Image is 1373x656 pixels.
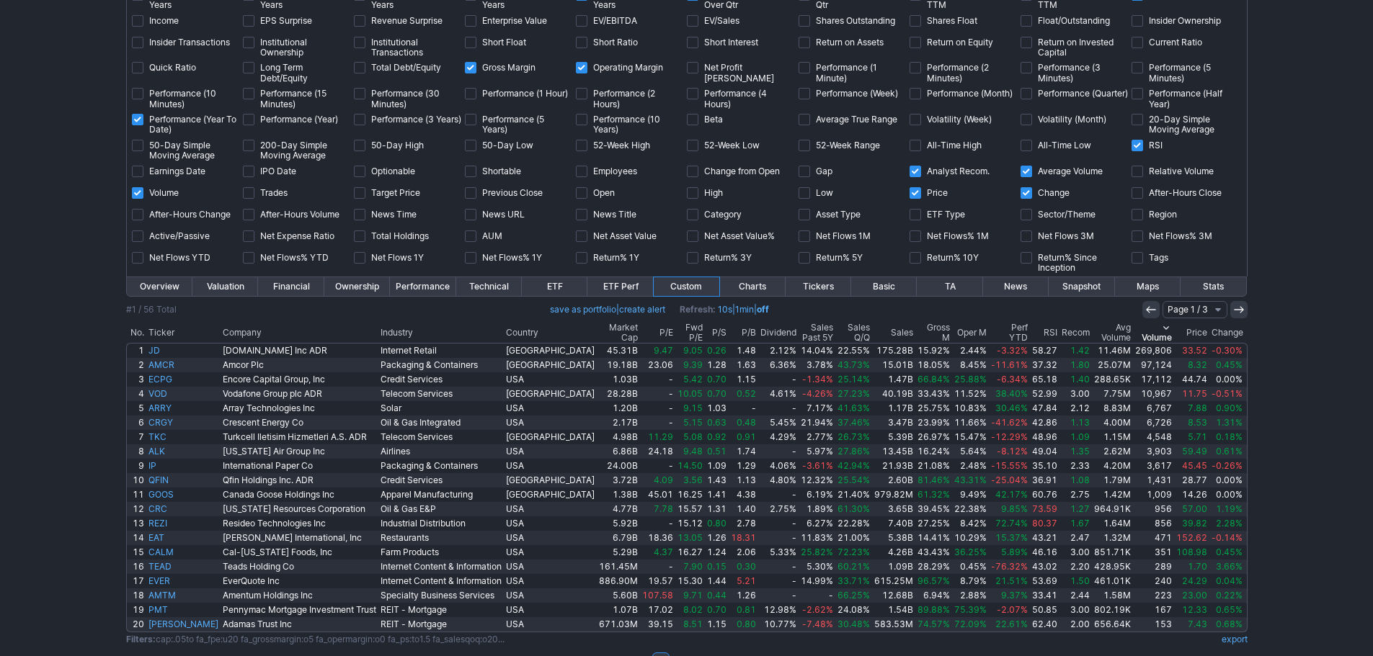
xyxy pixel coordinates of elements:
[1216,359,1243,370] span: 0.45%
[952,387,989,401] a: 11.52%
[465,37,476,48] input: Short Float
[1132,252,1143,264] input: Tags
[640,372,675,387] a: -
[504,343,597,358] a: [GEOGRAPHIC_DATA]
[597,372,640,387] a: 1.03B
[1115,277,1181,296] a: Maps
[1133,343,1174,358] a: 269,806
[243,62,254,73] input: Long Term Debt/Equity
[1059,343,1092,358] a: 1.42
[576,88,587,99] input: Performance (2 Hours)
[597,415,640,430] a: 2.17B
[687,37,698,48] input: Short Interest
[758,415,799,430] a: 5.45%
[597,387,640,401] a: 28.28B
[758,401,799,415] a: -
[378,387,504,401] a: Telecom Services
[758,387,799,401] a: 4.61%
[1021,187,1032,199] input: Change
[872,401,915,415] a: 1.17B
[221,415,378,430] a: Crescent Energy Co
[799,37,810,48] input: Return on Assets
[597,343,640,358] a: 45.31B
[1188,403,1207,413] span: 7.88
[132,15,143,27] input: Income
[1059,372,1092,387] a: 1.40
[705,387,729,401] a: 0.70
[707,374,727,385] span: 0.70
[997,345,1028,356] span: -3.32%
[243,140,254,151] input: 200-Day Simple Moving Average
[677,388,703,399] span: 10.05
[465,166,476,177] input: Shortable
[132,88,143,99] input: Performance (10 Minutes)
[378,401,504,415] a: Solar
[465,114,476,125] input: Performance (5 Years)
[597,358,640,372] a: 19.18B
[687,209,698,220] input: Category
[910,62,921,73] input: Performance (2 Minutes)
[837,388,870,399] span: 27.23%
[915,401,952,415] a: 25.75%
[718,304,732,315] a: 10s
[683,403,703,413] span: 9.15
[1132,209,1143,220] input: Region
[799,166,810,177] input: Gap
[707,345,727,356] span: 0.26
[1188,359,1207,370] span: 8.32
[1182,388,1207,399] span: 11.75
[465,62,476,73] input: Gross Margin
[837,403,870,413] span: 41.63%
[465,252,476,264] input: Net Flows% 1Y
[687,62,698,73] input: Net Profit [PERSON_NAME]
[1092,343,1133,358] a: 11.46M
[1132,114,1143,125] input: 20-Day Simple Moving Average
[1132,62,1143,73] input: Performance (5 Minutes)
[1021,252,1032,264] input: Return% Since Inception
[799,343,835,358] a: 14.04%
[995,403,1028,413] span: 30.46%
[132,140,143,151] input: 50-Day Simple Moving Average
[640,401,675,415] a: -
[354,166,365,177] input: Optionable
[989,372,1030,387] a: -6.34%
[872,343,915,358] a: 175.28B
[687,252,698,264] input: Return% 3Y
[1021,230,1032,242] input: Net Flows 3M
[576,252,587,264] input: Return% 1Y
[1132,187,1143,199] input: After-Hours Close
[687,88,698,99] input: Performance (4 Hours)
[799,252,810,264] input: Return% 5Y
[687,166,698,177] input: Change from Open
[522,277,587,296] a: ETF
[465,230,476,242] input: AUM
[799,401,835,415] a: 7.17%
[1174,358,1209,372] a: 8.32
[991,359,1028,370] span: -11.61%
[910,88,921,99] input: Performance (Month)
[705,358,729,372] a: 1.28
[915,343,952,358] a: 15.92%
[835,401,872,415] a: 41.63%
[729,387,758,401] a: 0.52
[687,140,698,151] input: 52-Week Low
[1092,372,1133,387] a: 288.65K
[504,387,597,401] a: [GEOGRAPHIC_DATA]
[576,15,587,27] input: EV/EBITDA
[1174,372,1209,387] a: 44.74
[221,358,378,372] a: Amcor Plc
[687,15,698,27] input: EV/Sales
[983,277,1049,296] a: News
[1059,387,1092,401] a: 3.00
[390,277,456,296] a: Performance
[576,187,587,199] input: Open
[910,15,921,27] input: Shares Float
[221,343,378,358] a: [DOMAIN_NAME] Inc ADR
[989,358,1030,372] a: -11.61%
[132,166,143,177] input: Earnings Date
[851,277,917,296] a: Basic
[799,15,810,27] input: Shares Outstanding
[954,374,987,385] span: 25.88%
[910,252,921,264] input: Return% 10Y
[1209,387,1247,401] a: -0.51%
